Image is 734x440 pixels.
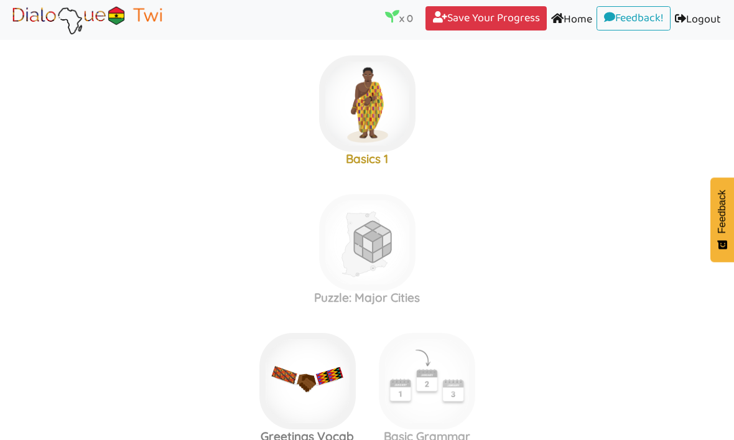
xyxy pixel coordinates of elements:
img: greetings.3fee7869.jpg [259,333,356,429]
a: Logout [671,6,725,34]
img: r5+QtVXYuttHLoUAAAAABJRU5ErkJggg== [462,339,481,358]
img: r5+QtVXYuttHLoUAAAAABJRU5ErkJggg== [402,62,421,80]
h3: Puzzle: Major Cities [307,291,427,305]
p: x 0 [385,9,413,27]
button: Feedback - Show survey [710,177,734,262]
a: Feedback! [597,6,671,31]
span: Feedback [717,190,728,233]
img: akan-man-gold.ebcf6999.png [319,55,416,152]
img: today.79211964.png [379,333,475,429]
h3: Basics 1 [307,152,427,166]
img: Brand [9,4,165,35]
img: r5+QtVXYuttHLoUAAAAABJRU5ErkJggg== [343,339,361,358]
img: ghana-cities-rubiks-dgray3.8c345a13.png [319,194,416,291]
a: Home [547,6,597,34]
img: r5+QtVXYuttHLoUAAAAABJRU5ErkJggg== [402,200,421,219]
a: Save Your Progress [425,6,547,31]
